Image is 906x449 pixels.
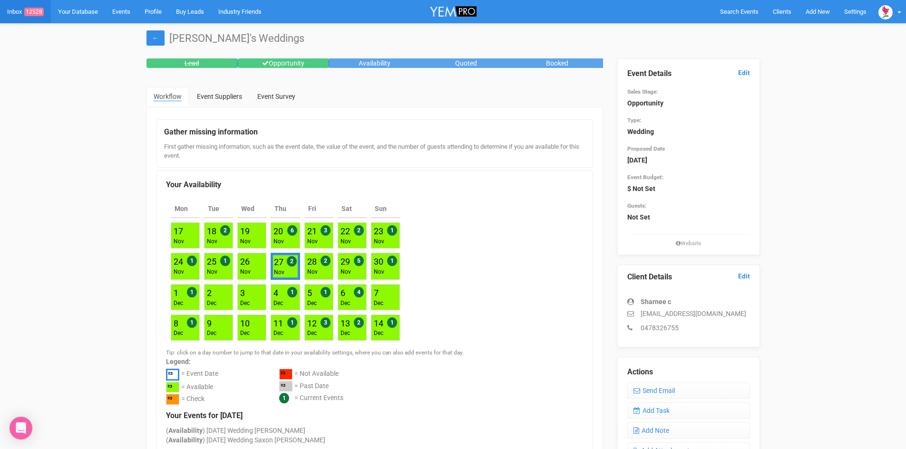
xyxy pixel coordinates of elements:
[273,226,283,236] a: 20
[374,299,383,307] div: Dec
[240,257,250,267] a: 26
[279,369,292,380] div: ²³
[374,318,383,328] a: 14
[174,238,184,246] div: Nov
[354,225,364,236] span: 2
[354,317,364,328] span: 2
[174,299,183,307] div: Dec
[171,200,200,218] th: Mon
[190,87,249,106] a: Event Suppliers
[174,329,183,337] div: Dec
[240,318,250,328] a: 10
[307,226,317,236] a: 21
[720,8,759,15] span: Search Events
[207,329,216,337] div: Dec
[187,317,197,328] span: 1
[207,268,217,276] div: Nov
[627,213,650,221] strong: Not Set
[387,225,397,236] span: 1
[627,117,641,124] small: Type:
[166,369,179,381] div: ²³
[341,318,350,328] a: 13
[627,174,663,181] small: Event Budget:
[274,257,283,267] a: 27
[279,381,292,392] div: ²³
[627,202,646,209] small: Guests:
[240,329,250,337] div: Dec
[146,87,189,107] a: Workflow
[207,226,216,236] a: 18
[806,8,830,15] span: Add New
[174,268,184,276] div: Nov
[307,318,317,328] a: 12
[627,156,647,164] strong: [DATE]
[321,287,331,297] span: 1
[287,225,297,236] span: 6
[321,225,331,236] span: 3
[287,287,297,297] span: 1
[321,317,331,328] span: 3
[294,381,329,393] div: = Past Date
[627,99,663,107] strong: Opportunity
[627,382,750,399] a: Send Email
[307,268,318,276] div: Nov
[738,272,750,281] a: Edit
[307,238,318,246] div: Nov
[204,200,233,218] th: Tue
[174,257,183,267] a: 24
[166,382,179,393] div: ²³
[164,143,585,160] div: First gather missing information, such as the event date, the value of the event, and the number ...
[207,288,212,298] a: 2
[287,256,297,267] span: 2
[627,185,655,192] strong: $ Not Set
[341,329,350,337] div: Dec
[738,68,750,77] a: Edit
[341,238,351,246] div: Nov
[10,417,32,439] div: Open Intercom Messenger
[181,369,218,382] div: = Event Date
[24,8,44,16] span: 12528
[387,317,397,328] span: 1
[164,127,585,138] legend: Gather missing information
[273,318,283,328] a: 11
[174,226,183,236] a: 17
[220,256,230,266] span: 1
[237,200,266,218] th: Wed
[166,435,584,445] div: ( ) [DATE] Wedding Saxon [PERSON_NAME]
[220,225,230,236] span: 2
[166,180,584,191] legend: Your Availability
[207,257,216,267] a: 25
[250,87,302,106] a: Event Survey
[627,128,654,135] strong: Wedding
[181,382,213,394] div: = Available
[166,411,584,421] legend: Your Events for [DATE]
[374,257,383,267] a: 30
[627,323,750,333] p: 0478326755
[329,58,420,68] div: Availability
[307,329,317,337] div: Dec
[627,272,750,283] legend: Client Details
[207,238,217,246] div: Nov
[168,427,203,434] strong: Availability
[273,288,278,298] a: 4
[294,369,339,381] div: = Not Available
[240,226,250,236] a: 19
[273,238,284,246] div: Nov
[641,298,671,306] strong: Sharnee c
[187,256,197,266] span: 1
[354,256,364,266] span: 5
[374,329,383,337] div: Dec
[341,226,350,236] a: 22
[238,58,329,68] div: Opportunity
[627,309,750,318] p: [EMAIL_ADDRESS][DOMAIN_NAME]
[240,268,251,276] div: Nov
[627,239,750,248] small: Website
[627,402,750,419] a: Add Task
[307,257,317,267] a: 28
[627,88,658,95] small: Sales Stage:
[341,268,351,276] div: Nov
[274,268,284,277] div: Nov
[166,349,464,356] small: Tip: click on a day number to jump to that date in your availability settings, where you can also...
[420,58,512,68] div: Quoted
[307,299,317,307] div: Dec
